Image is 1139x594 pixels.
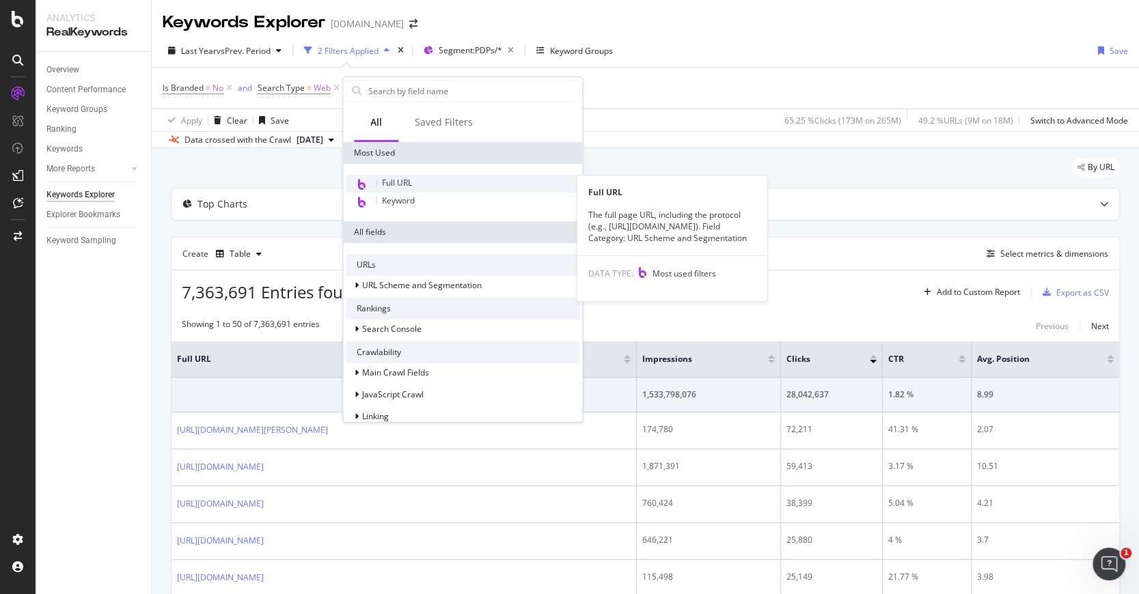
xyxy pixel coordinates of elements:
[208,109,247,131] button: Clear
[395,44,407,57] div: times
[642,388,775,401] div: 1,533,798,076
[977,571,1114,583] div: 3.98
[271,115,289,126] div: Save
[46,83,141,97] a: Content Performance
[888,534,965,546] div: 4 %
[918,115,1013,126] div: 49.2 % URLs ( 9M on 18M )
[362,388,424,400] span: JavaScript Crawl
[253,109,289,131] button: Save
[177,497,264,511] a: [URL][DOMAIN_NAME]
[1056,287,1109,298] div: Export as CSV
[343,142,582,164] div: Most Used
[888,460,965,472] div: 3.17 %
[227,115,247,126] div: Clear
[1000,248,1108,259] div: Select metrics & dimensions
[197,197,247,211] div: Top Charts
[362,410,389,422] span: Linking
[642,571,775,583] div: 115,498
[1030,115,1128,126] div: Switch to Advanced Mode
[786,534,877,546] div: 25,880
[238,82,252,94] div: and
[163,40,287,61] button: Last YearvsPrev. Period
[642,460,775,472] div: 1,871,391
[46,122,77,137] div: Ranking
[46,208,141,222] a: Explorer Bookmarks
[888,388,965,401] div: 1.82 %
[343,221,582,243] div: All fields
[177,460,264,474] a: [URL][DOMAIN_NAME]
[46,63,79,77] div: Overview
[1036,320,1069,332] div: Previous
[1091,320,1109,332] div: Next
[46,83,126,97] div: Content Performance
[786,353,849,365] span: Clicks
[46,142,141,156] a: Keywords
[918,281,1020,303] button: Add to Custom Report
[418,40,519,61] button: Segment:PDPs/*
[1091,318,1109,335] button: Next
[206,82,210,94] span: =
[888,571,965,583] div: 21.77 %
[977,534,1114,546] div: 3.7
[182,281,363,303] span: 7,363,691 Entries found
[653,268,716,279] span: Most used filters
[46,102,141,117] a: Keyword Groups
[1121,548,1131,558] span: 1
[577,186,767,198] div: Full URL
[786,388,877,401] div: 28,042,637
[784,115,901,126] div: 65.25 % Clicks ( 173M on 265M )
[415,115,473,129] div: Saved Filters
[937,288,1020,296] div: Add to Custom Report
[362,323,422,335] span: Search Console
[786,571,877,583] div: 25,149
[977,353,1086,365] span: Avg. Position
[439,44,502,56] span: Segment: PDPs/*
[230,250,251,258] div: Table
[786,497,877,509] div: 38,399
[217,45,271,57] span: vs Prev. Period
[212,79,223,98] span: No
[46,63,141,77] a: Overview
[1025,109,1128,131] button: Switch to Advanced Mode
[550,45,613,57] div: Keyword Groups
[210,243,267,265] button: Table
[786,423,877,436] div: 72,211
[177,353,603,365] span: Full URL
[786,460,877,472] div: 59,413
[182,243,267,265] div: Create
[531,40,618,61] button: Keyword Groups
[888,353,938,365] span: CTR
[888,497,965,509] div: 5.04 %
[163,109,202,131] button: Apply
[1093,548,1125,580] iframe: Intercom live chat
[181,45,217,57] span: Last Year
[163,11,325,34] div: Keywords Explorer
[46,122,141,137] a: Ranking
[1037,281,1109,303] button: Export as CSV
[177,571,264,584] a: [URL][DOMAIN_NAME]
[163,82,204,94] span: Is Branded
[1110,45,1128,57] div: Save
[362,279,482,291] span: URL Scheme and Segmentation
[888,423,965,436] div: 41.31 %
[181,115,202,126] div: Apply
[46,142,83,156] div: Keywords
[46,208,120,222] div: Explorer Bookmarks
[318,45,379,57] div: 2 Filters Applied
[382,177,412,188] span: Full URL
[46,102,107,117] div: Keyword Groups
[977,423,1114,436] div: 2.07
[382,195,415,206] span: Keyword
[46,162,95,176] div: More Reports
[46,11,140,25] div: Analytics
[1088,163,1114,171] span: By URL
[184,134,291,146] div: Data crossed with the Crawl
[291,132,340,148] button: [DATE]
[1093,40,1128,61] button: Save
[177,423,328,437] a: [URL][DOMAIN_NAME][PERSON_NAME]
[977,388,1114,401] div: 8.99
[307,82,312,94] span: =
[297,134,323,146] span: 2025 Aug. 25th
[588,268,633,279] span: DATA TYPE:
[642,353,747,365] span: Impressions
